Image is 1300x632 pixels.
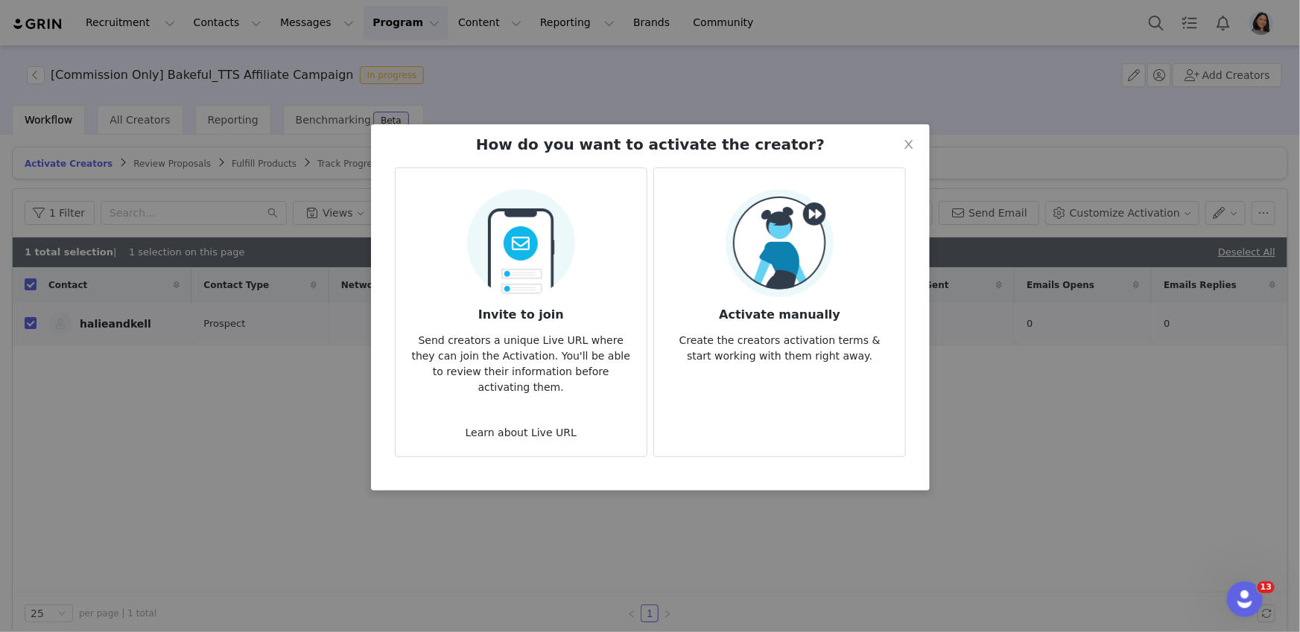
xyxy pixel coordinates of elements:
[666,297,893,324] h3: Activate manually
[407,324,634,395] p: Send creators a unique Live URL where they can join the Activation. You'll be able to review thei...
[1258,581,1275,593] span: 13
[407,297,634,324] h3: Invite to join
[475,133,824,156] h2: How do you want to activate the creator?
[726,189,834,297] img: Manual
[666,324,893,364] p: Create the creators activation terms & start working with them right away.
[466,180,574,297] img: Send Email
[888,124,930,166] button: Close
[903,138,915,150] i: icon: close
[465,427,576,438] a: Learn about Live URL
[1227,581,1263,617] iframe: Intercom live chat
